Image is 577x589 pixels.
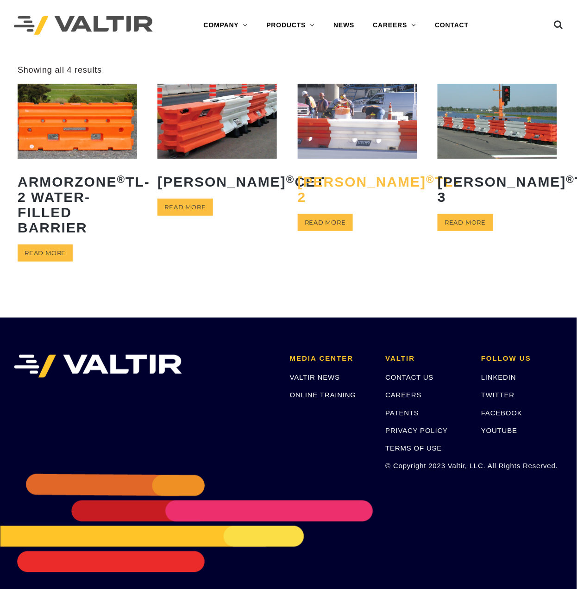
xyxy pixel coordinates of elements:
a: ONLINE TRAINING [290,391,356,399]
a: LINKEDIN [481,373,516,381]
a: TWITTER [481,391,514,399]
a: [PERSON_NAME]®TL-2 [298,84,417,211]
sup: ® [286,174,295,185]
p: Showing all 4 results [18,65,102,75]
a: FACEBOOK [481,409,522,417]
a: CONTACT US [386,373,434,381]
h2: FOLLOW US [481,355,563,363]
a: CONTACT [426,16,478,35]
h2: [PERSON_NAME] TL-2 [298,167,417,212]
img: VALTIR [14,355,182,378]
a: [PERSON_NAME]®CET [157,84,277,196]
a: Read more about “ArmorZone® TL-2 Water-Filled Barrier” [18,244,73,262]
img: Valtir [14,16,153,35]
a: Read more about “Triton Barrier® TL-2” [298,214,353,231]
sup: ® [117,174,126,185]
a: PATENTS [386,409,420,417]
a: TERMS OF USE [386,445,442,452]
a: NEWS [324,16,364,35]
a: CAREERS [364,16,426,35]
h2: [PERSON_NAME] CET [157,167,277,196]
a: Read more about “Triton Barrier® CET” [157,199,213,216]
h2: ArmorZone TL-2 Water-Filled Barrier [18,167,137,242]
a: COMPANY [194,16,257,35]
h2: VALTIR [386,355,468,363]
sup: ® [426,174,435,185]
h2: [PERSON_NAME] TL-3 [438,167,557,212]
a: Read more about “Triton Barrier® TL-3” [438,214,493,231]
a: [PERSON_NAME]®TL-3 [438,84,557,211]
a: CAREERS [386,391,422,399]
h2: MEDIA CENTER [290,355,372,363]
a: ArmorZone®TL-2 Water-Filled Barrier [18,84,137,242]
p: © Copyright 2023 Valtir, LLC. All Rights Reserved. [386,461,468,471]
sup: ® [566,174,575,185]
a: VALTIR NEWS [290,373,340,381]
a: YOUTUBE [481,426,517,434]
a: PRODUCTS [257,16,325,35]
a: PRIVACY POLICY [386,426,448,434]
